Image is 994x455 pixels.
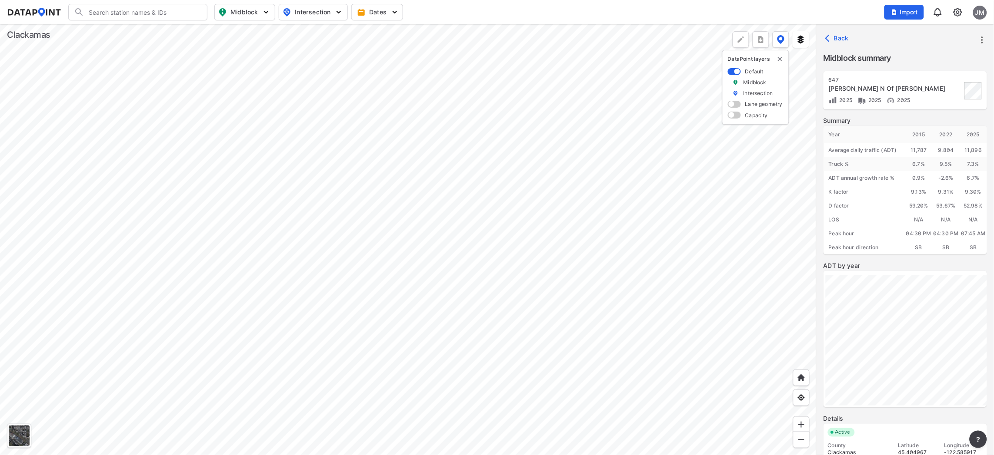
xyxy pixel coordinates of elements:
div: K factor [824,185,905,199]
img: map_pin_int.54838e6b.svg [282,7,292,17]
div: SB [960,241,987,254]
div: Latitude [898,442,937,449]
div: 9.5 % [933,157,960,171]
button: Intersection [279,4,348,20]
div: Zoom in [793,416,810,433]
button: External layers [793,31,809,48]
img: 5YPKRKmlfpI5mqlR8AD95paCi+0kK1fRFDJSaMmawlwaeJcJwk9O2fotCW5ve9gAAAAASUVORK5CYII= [334,8,343,16]
div: 647 [829,76,962,83]
span: 2025 [895,97,911,103]
div: 6.7 % [960,171,987,185]
div: 04:30 PM [933,227,960,241]
img: xqJnZQTG2JQi0x5lvmkeSNbbgIiQD62bqHG8IfrOzanD0FsRdYrij6fAAAAAElFTkSuQmCC [757,35,765,44]
div: N/A [933,213,960,227]
div: 53.67% [933,199,960,213]
div: Clackamas [7,29,50,41]
img: dataPointLogo.9353c09d.svg [7,8,61,16]
a: Import [884,8,928,16]
button: Import [884,5,924,20]
p: DataPoint layers [728,56,784,63]
div: D factor [824,199,905,213]
div: 2022 [933,126,960,143]
div: View my location [793,389,810,406]
div: N/A [905,213,933,227]
label: Capacity [745,112,768,119]
button: more [753,31,769,48]
button: delete [777,56,784,63]
button: Dates [351,4,403,20]
div: N/A [960,213,987,227]
div: SB [905,241,933,254]
button: more [975,33,990,47]
div: Year [824,126,905,143]
img: calendar-gold.39a51dde.svg [357,8,366,16]
img: map_pin_mid.602f9df1.svg [217,7,228,17]
img: file_add.62c1e8a2.svg [891,9,898,16]
div: 0.9 % [905,171,933,185]
div: 52.98% [960,199,987,213]
span: Midblock [218,7,270,17]
div: Home [793,369,810,386]
button: DataPoint layers [773,31,789,48]
img: 5YPKRKmlfpI5mqlR8AD95paCi+0kK1fRFDJSaMmawlwaeJcJwk9O2fotCW5ve9gAAAAASUVORK5CYII= [262,8,270,16]
img: Vehicle class [858,96,867,105]
span: ? [975,434,982,445]
div: Webster Rd N Of Jennings [829,84,962,93]
img: layers.ee07997e.svg [797,35,805,44]
label: Midblock [744,79,767,86]
div: 11,787 [905,143,933,157]
div: 11,896 [960,143,987,157]
div: Truck % [824,157,905,171]
label: Lane geometry [745,100,783,108]
div: 7.3 % [960,157,987,171]
div: ADT annual growth rate % [824,171,905,185]
button: more [970,431,987,448]
img: +XpAUvaXAN7GudzAAAAAElFTkSuQmCC [797,373,806,382]
img: data-point-layers.37681fc9.svg [777,35,785,44]
div: County [828,442,891,449]
img: Vehicle speed [887,96,895,105]
div: 04:30 PM [905,227,933,241]
input: Search [84,5,202,19]
button: Midblock [214,4,275,20]
label: Summary [824,116,987,125]
div: 9,804 [933,143,960,157]
span: Intersection [283,7,342,17]
div: SB [933,241,960,254]
div: 9.31% [933,185,960,199]
div: 59.20% [905,199,933,213]
div: 9.30% [960,185,987,199]
span: 2025 [867,97,882,103]
div: Average daily traffic (ADT) [824,143,905,157]
span: 2025 [837,97,853,103]
img: close-external-leyer.3061a1c7.svg [777,56,784,63]
img: 5YPKRKmlfpI5mqlR8AD95paCi+0kK1fRFDJSaMmawlwaeJcJwk9O2fotCW5ve9gAAAAASUVORK5CYII= [390,8,399,16]
div: 9.13% [905,185,933,199]
div: 07:45 AM [960,227,987,241]
img: marker_Midblock.5ba75e30.svg [733,79,739,86]
span: Import [890,8,919,16]
div: 6.7 % [905,157,933,171]
label: Details [824,414,987,423]
img: zeq5HYn9AnE9l6UmnFLPAAAAAElFTkSuQmCC [797,393,806,402]
div: LOS [824,213,905,227]
button: Back [824,31,853,45]
div: Longitude [944,442,983,449]
div: Peak hour [824,227,905,241]
img: marker_Intersection.6861001b.svg [733,89,739,97]
div: Polygon tool [733,31,749,48]
span: Dates [359,8,397,16]
div: Peak hour direction [824,241,905,254]
div: 2015 [905,126,933,143]
span: Active [832,428,855,437]
div: Zoom out [793,432,810,448]
label: Midblock summary [824,52,987,64]
img: cids17cp3yIFEOpj3V8A9qJSH103uA521RftCD4eeui4ksIb+krbm5XvIjxD52OS6NWLn9gAAAAAElFTkSuQmCC [953,7,963,17]
label: Default [745,68,764,75]
span: Back [827,34,849,43]
div: 2025 [960,126,987,143]
img: Volume count [829,96,837,105]
div: Toggle basemap [7,424,31,448]
img: 8A77J+mXikMhHQAAAAASUVORK5CYII= [933,7,943,17]
div: JM [973,6,987,20]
